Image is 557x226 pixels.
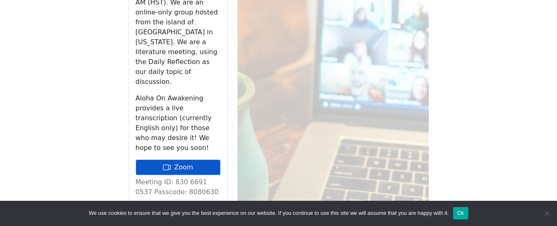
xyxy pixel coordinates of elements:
[136,177,221,197] p: Meeting ID: 830 6691 0537 Passcode: 8080630
[136,93,221,153] p: Aloha On Awakening provides a live transcription (currently English only) for those who may desir...
[453,207,468,219] button: Ok
[543,209,551,217] span: No
[136,159,221,175] a: Zoom
[89,209,449,217] span: We use cookies to ensure that we give you the best experience on our website. If you continue to ...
